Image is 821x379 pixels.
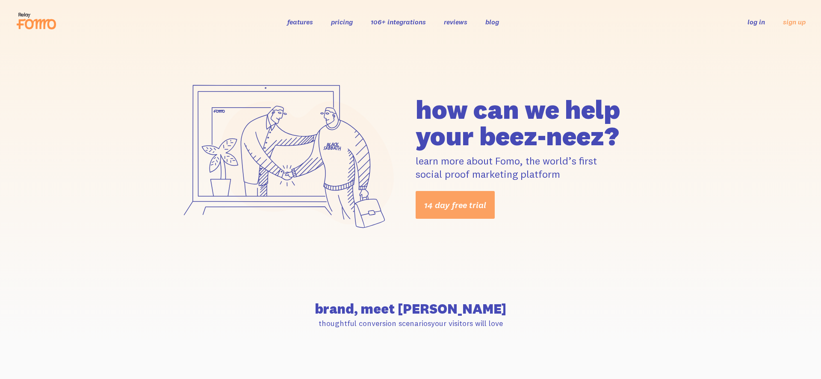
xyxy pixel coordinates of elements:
[416,154,649,181] p: learn more about Fomo, the world’s first social proof marketing platform
[172,302,649,316] h2: brand, meet [PERSON_NAME]
[172,318,649,328] p: thoughtful conversion scenarios your visitors will love
[783,18,806,26] a: sign up
[416,96,649,149] h1: how can we help your beez-neez?
[444,18,467,26] a: reviews
[485,18,499,26] a: blog
[747,18,765,26] a: log in
[287,18,313,26] a: features
[416,191,495,219] a: 14 day free trial
[371,18,426,26] a: 106+ integrations
[331,18,353,26] a: pricing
